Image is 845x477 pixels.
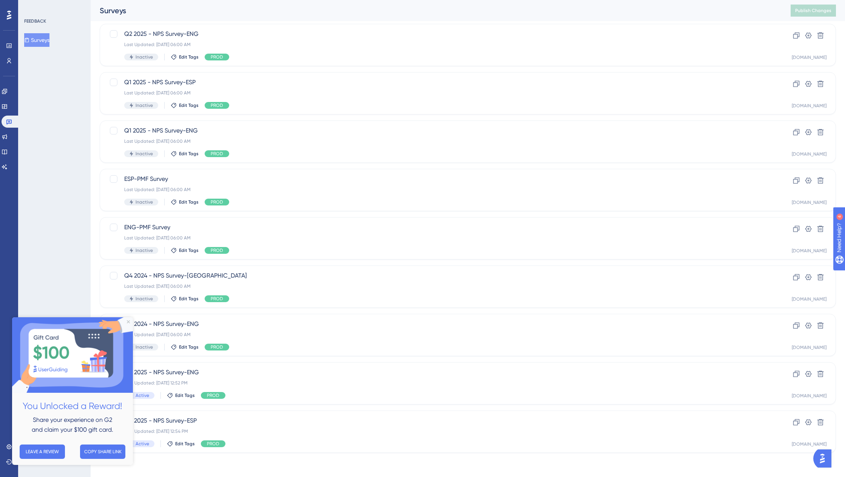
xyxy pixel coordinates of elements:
[124,90,751,96] div: Last Updated: [DATE] 06:00 AM
[211,102,223,108] span: PROD
[792,103,826,109] div: [DOMAIN_NAME]
[175,392,195,398] span: Edit Tags
[171,54,199,60] button: Edit Tags
[18,2,47,11] span: Need Help?
[124,223,751,232] span: ENG-PMF Survey
[792,199,826,205] div: [DOMAIN_NAME]
[792,344,826,350] div: [DOMAIN_NAME]
[136,441,149,447] span: Active
[179,247,199,253] span: Edit Tags
[167,392,195,398] button: Edit Tags
[124,380,751,386] div: Last Updated: [DATE] 12:52 PM
[211,199,223,205] span: PROD
[179,344,199,350] span: Edit Tags
[179,102,199,108] span: Edit Tags
[167,441,195,447] button: Edit Tags
[136,344,153,350] span: Inactive
[124,271,751,280] span: Q4 2024 - NPS Survey-[GEOGRAPHIC_DATA]
[124,235,751,241] div: Last Updated: [DATE] 06:00 AM
[20,109,101,116] span: and claim your $100 gift card.
[791,5,836,17] button: Publish Changes
[136,296,153,302] span: Inactive
[6,82,115,96] h2: You Unlocked a Reward!
[124,187,751,193] div: Last Updated: [DATE] 06:00 AM
[211,296,223,302] span: PROD
[792,441,826,447] div: [DOMAIN_NAME]
[171,344,199,350] button: Edit Tags
[171,296,199,302] button: Edit Tags
[124,332,751,338] div: Last Updated: [DATE] 06:00 AM
[207,441,219,447] span: PROD
[24,33,49,47] button: Surveys
[207,392,219,398] span: PROD
[211,151,223,157] span: PROD
[792,151,826,157] div: [DOMAIN_NAME]
[179,151,199,157] span: Edit Tags
[124,78,751,87] span: Q1 2025 - NPS Survey-ESP
[171,151,199,157] button: Edit Tags
[52,4,55,10] div: 4
[179,296,199,302] span: Edit Tags
[21,99,100,106] span: Share your experience on G2
[124,416,751,425] span: Q3 2025 - NPS Survey-ESP
[795,8,831,14] span: Publish Changes
[175,441,195,447] span: Edit Tags
[792,54,826,60] div: [DOMAIN_NAME]
[68,127,113,142] button: COPY SHARE LINK
[124,126,751,135] span: Q1 2025 - NPS Survey-ENG
[813,447,836,470] iframe: UserGuiding AI Assistant Launcher
[211,344,223,350] span: PROD
[792,393,826,399] div: [DOMAIN_NAME]
[136,102,153,108] span: Inactive
[171,247,199,253] button: Edit Tags
[100,5,772,16] div: Surveys
[115,3,118,6] div: Close Preview
[124,368,751,377] span: Q3 2025 - NPS Survey-ENG
[792,296,826,302] div: [DOMAIN_NAME]
[211,247,223,253] span: PROD
[136,247,153,253] span: Inactive
[124,174,751,184] span: ESP-PMF Survey
[24,18,46,24] div: FEEDBACK
[171,102,199,108] button: Edit Tags
[179,54,199,60] span: Edit Tags
[179,199,199,205] span: Edit Tags
[124,29,751,39] span: Q2 2025 - NPS Survey-ENG
[8,127,53,142] button: LEAVE A REVIEW
[124,138,751,144] div: Last Updated: [DATE] 06:00 AM
[124,428,751,434] div: Last Updated: [DATE] 12:54 PM
[136,54,153,60] span: Inactive
[136,199,153,205] span: Inactive
[136,151,153,157] span: Inactive
[171,199,199,205] button: Edit Tags
[792,248,826,254] div: [DOMAIN_NAME]
[124,283,751,289] div: Last Updated: [DATE] 06:00 AM
[124,42,751,48] div: Last Updated: [DATE] 06:00 AM
[124,320,751,329] span: Q4 2024 - NPS Survey-ENG
[211,54,223,60] span: PROD
[136,392,149,398] span: Active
